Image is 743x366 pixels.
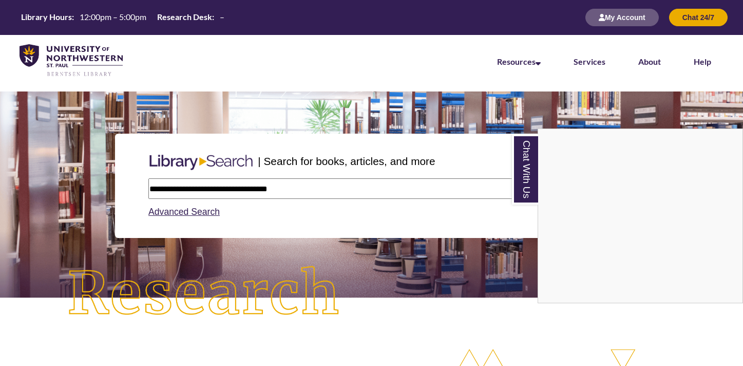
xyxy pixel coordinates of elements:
iframe: Chat Widget [538,129,742,303]
a: About [638,57,661,66]
img: UNWSP Library Logo [20,44,123,77]
a: Resources [497,57,541,66]
a: Services [574,57,605,66]
a: Help [694,57,711,66]
a: Chat With Us [512,134,538,205]
div: Chat With Us [538,129,743,303]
